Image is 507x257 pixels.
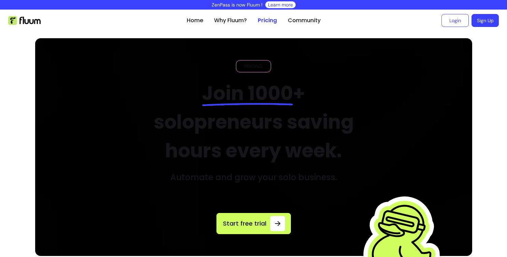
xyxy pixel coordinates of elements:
a: Login [441,14,469,27]
a: Home [187,16,203,25]
h2: + solopreneurs saving hours every week. [138,79,369,165]
span: Join 1000 [202,80,293,107]
p: ZenPass is now Fluum ! [212,1,263,8]
a: Why Fluum? [214,16,247,25]
h3: Automate and grow your solo business. [170,172,337,183]
span: PRICING [242,63,265,70]
a: Sign Up [471,14,499,27]
a: Community [288,16,321,25]
a: Learn more [268,1,293,8]
a: Pricing [258,16,277,25]
a: Start free trial [216,213,291,234]
span: Start free trial [222,219,267,228]
img: Fluum Logo [8,16,41,25]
